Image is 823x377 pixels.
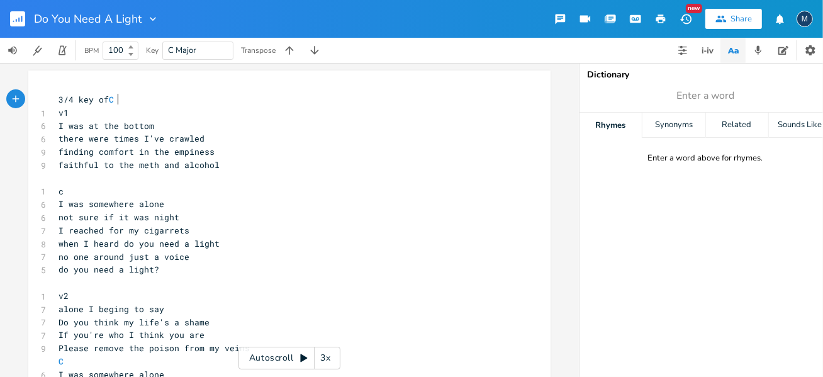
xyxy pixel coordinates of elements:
[59,186,64,197] span: c
[59,356,64,367] span: C
[59,303,164,315] span: alone I beging to say
[731,13,752,25] div: Share
[59,94,114,105] span: 3/4 key of
[797,11,813,27] div: Marketa
[59,238,220,249] span: when I heard do you need a light
[109,94,114,105] span: C
[59,107,69,118] span: v1
[238,347,340,369] div: Autoscroll
[59,133,204,144] span: there were times I've crawled
[34,13,142,25] span: Do You Need A Light
[59,264,159,275] span: do you need a light?
[59,290,69,301] span: v2
[59,225,189,236] span: I reached for my cigarrets
[59,329,204,340] span: If you're who I think you are
[315,347,337,369] div: 3x
[686,4,702,13] div: New
[59,146,215,157] span: finding comfort in the empiness
[59,159,220,171] span: faithful to the meth and alcohol
[59,211,179,223] span: not sure if it was night
[59,198,164,210] span: I was somewhere alone
[642,113,705,138] div: Synonyms
[705,9,762,29] button: Share
[579,113,642,138] div: Rhymes
[59,317,210,328] span: Do you think my life's a shame
[241,47,276,54] div: Transpose
[676,89,734,103] span: Enter a word
[59,342,250,354] span: Please remove the poison from my veins
[146,47,159,54] div: Key
[673,8,698,30] button: New
[706,113,768,138] div: Related
[84,47,99,54] div: BPM
[648,153,763,164] div: Enter a word above for rhymes.
[59,120,154,132] span: I was at the bottom
[168,45,196,56] span: C Major
[797,4,813,33] button: M
[59,251,189,262] span: no one around just a voice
